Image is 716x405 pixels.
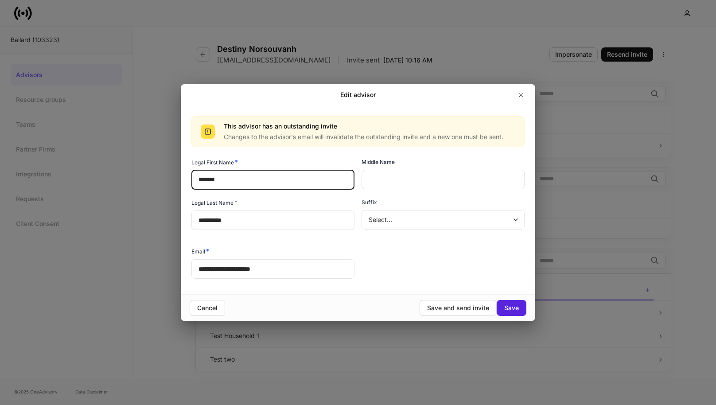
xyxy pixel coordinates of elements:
div: Save [504,304,519,312]
h2: Edit advisor [340,90,376,99]
div: This advisor has an outstanding invite [224,122,503,132]
button: Save [497,300,526,316]
h6: Email [191,247,209,256]
h6: Middle Name [362,158,395,166]
button: Save and send invite [420,300,497,316]
h6: Legal First Name [191,158,238,167]
div: Select... [362,210,524,230]
p: Changes to the advisor's email will invalidate the outstanding invite and a new one must be sent. [224,132,503,141]
h6: Suffix [362,198,377,206]
button: Cancel [190,300,225,316]
div: Cancel [197,304,218,312]
h6: Legal Last Name [191,198,237,207]
div: Save and send invite [427,304,489,312]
